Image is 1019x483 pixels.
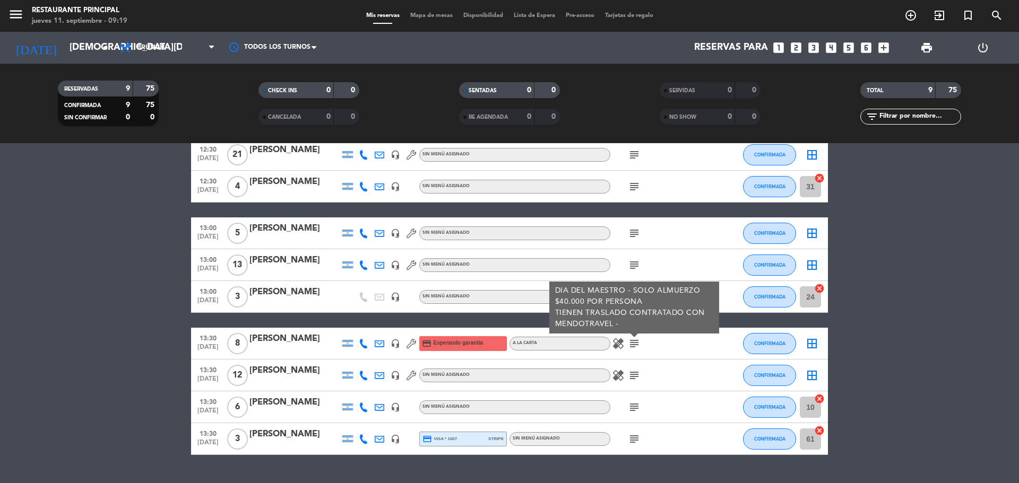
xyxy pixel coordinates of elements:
[195,331,221,344] span: 13:30
[754,183,785,189] span: CONFIRMADA
[628,401,641,414] i: subject
[64,103,101,108] span: CONFIRMADA
[227,223,248,244] span: 5
[752,113,758,120] strong: 0
[560,13,600,19] span: Pre-acceso
[772,41,785,55] i: looks_one
[150,113,157,121] strong: 0
[227,333,248,354] span: 8
[391,182,400,191] i: headset_mic
[743,286,796,308] button: CONFIRMADA
[195,297,221,309] span: [DATE]
[195,187,221,199] span: [DATE]
[146,85,157,92] strong: 75
[955,32,1011,64] div: LOG OUT
[743,365,796,386] button: CONFIRMADA
[814,393,825,404] i: cancel
[513,436,560,441] span: Sin menú asignado
[842,41,856,55] i: looks_5
[126,113,130,121] strong: 0
[422,294,470,298] span: Sin menú asignado
[754,436,785,442] span: CONFIRMADA
[434,339,483,347] span: Esperando garantía
[268,88,297,93] span: CHECK INS
[195,143,221,155] span: 12:30
[8,36,64,59] i: [DATE]
[628,369,641,382] i: subject
[422,434,432,444] i: credit_card
[227,397,248,418] span: 6
[743,428,796,450] button: CONFIRMADA
[391,339,400,348] i: headset_mic
[977,41,989,54] i: power_settings_new
[351,113,357,120] strong: 0
[422,262,470,267] span: Sin menú asignado
[990,9,1003,22] i: search
[64,86,98,92] span: RESERVADAS
[754,152,785,157] span: CONFIRMADA
[195,265,221,277] span: [DATE]
[469,88,497,93] span: SENTADAS
[789,41,803,55] i: looks_two
[754,262,785,268] span: CONFIRMADA
[743,397,796,418] button: CONFIRMADA
[754,340,785,346] span: CONFIRMADA
[754,372,785,378] span: CONFIRMADA
[227,176,248,197] span: 4
[904,9,917,22] i: add_circle_outline
[743,254,796,276] button: CONFIRMADA
[64,115,107,120] span: SIN CONFIRMAR
[227,365,248,386] span: 12
[920,41,933,54] span: print
[807,41,821,55] i: looks_3
[195,285,221,297] span: 13:00
[962,9,974,22] i: turned_in_not
[527,86,531,94] strong: 0
[391,434,400,444] i: headset_mic
[249,364,340,377] div: [PERSON_NAME]
[422,339,431,348] i: credit_card
[551,86,558,94] strong: 0
[859,41,873,55] i: looks_6
[195,395,221,407] span: 13:30
[806,227,818,240] i: border_all
[806,337,818,350] i: border_all
[555,285,714,330] div: DIA DEL MAESTRO - SOLO ALMUERZO $40.000 POR PERSONA TIENEN TRASLADO CONTRATADO CON MENDOTRAVEL -
[249,332,340,346] div: [PERSON_NAME]
[146,101,157,109] strong: 75
[126,85,130,92] strong: 9
[195,427,221,439] span: 13:30
[513,341,537,345] span: A LA CARTA
[195,174,221,187] span: 12:30
[8,6,24,26] button: menu
[669,88,695,93] span: SERVIDAS
[754,404,785,410] span: CONFIRMADA
[227,428,248,450] span: 3
[866,110,878,123] i: filter_list
[877,41,891,55] i: add_box
[948,86,959,94] strong: 75
[469,115,508,120] span: RE AGENDADA
[508,13,560,19] span: Lista de Espera
[227,144,248,165] span: 21
[628,148,641,161] i: subject
[754,230,785,236] span: CONFIRMADA
[628,227,641,240] i: subject
[669,115,696,120] span: NO SHOW
[195,221,221,233] span: 13:00
[326,86,331,94] strong: 0
[806,148,818,161] i: border_all
[743,176,796,197] button: CONFIRMADA
[743,144,796,165] button: CONFIRMADA
[728,113,732,120] strong: 0
[754,294,785,300] span: CONFIRMADA
[933,9,946,22] i: exit_to_app
[743,333,796,354] button: CONFIRMADA
[814,283,825,294] i: cancel
[422,152,470,156] span: Sin menú asignado
[32,5,127,16] div: Restaurante Principal
[99,41,111,54] i: arrow_drop_down
[195,253,221,265] span: 13:00
[195,363,221,375] span: 13:30
[405,13,458,19] span: Mapa de mesas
